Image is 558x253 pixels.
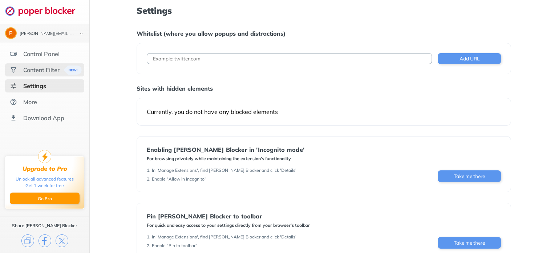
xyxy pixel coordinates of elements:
button: Go Pro [10,193,80,204]
div: Enabling [PERSON_NAME] Blocker in 'Incognito mode' [147,146,304,153]
div: More [23,98,37,106]
img: chevron-bottom-black.svg [77,30,86,37]
div: Control Panel [23,50,60,58]
div: In 'Manage Extensions', find [PERSON_NAME] Blocker and click 'Details' [152,167,296,173]
div: Share [PERSON_NAME] Blocker [12,223,77,229]
div: Download App [23,114,64,122]
div: Sites with hidden elements [137,85,511,92]
img: menuBanner.svg [64,66,82,75]
img: download-app.svg [10,114,17,122]
img: social.svg [10,66,17,74]
img: ACg8ocLHiZrTPDN4XNFnkR2lQXfea6omSgplW8IJwPNTV-PLymN3bQOH=s96-c [6,28,16,38]
div: Enable "Allow in incognito" [152,176,206,182]
img: about.svg [10,98,17,106]
img: copy.svg [21,234,34,247]
img: logo-webpage.svg [5,6,83,16]
div: Content Filter [23,66,60,74]
div: Whitelist (where you allow popups and distractions) [137,30,511,37]
div: Currently, you do not have any blocked elements [147,108,501,115]
div: 2 . [147,176,150,182]
img: features.svg [10,50,17,58]
input: Example: twitter.com [147,53,432,64]
div: Upgrade to Pro [23,165,67,172]
img: settings-selected.svg [10,82,17,90]
div: 2 . [147,243,150,249]
div: 1 . [147,167,150,173]
button: Take me there [438,237,501,249]
div: Pin [PERSON_NAME] Blocker to toolbar [147,213,310,220]
div: 1 . [147,234,150,240]
button: Add URL [438,53,501,64]
div: For browsing privately while maintaining the extension's functionality [147,156,304,162]
div: Unlock all advanced features [16,176,74,182]
h1: Settings [137,6,511,15]
div: Settings [23,82,46,90]
img: upgrade-to-pro.svg [38,150,51,163]
img: facebook.svg [39,234,51,247]
div: Enable "Pin to toolbar" [152,243,197,249]
img: x.svg [56,234,68,247]
button: Take me there [438,170,501,182]
div: p.seniw@gmail.com [20,31,73,36]
div: In 'Manage Extensions', find [PERSON_NAME] Blocker and click 'Details' [152,234,296,240]
div: For quick and easy access to your settings directly from your browser's toolbar [147,222,310,228]
div: Get 1 week for free [25,182,64,189]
